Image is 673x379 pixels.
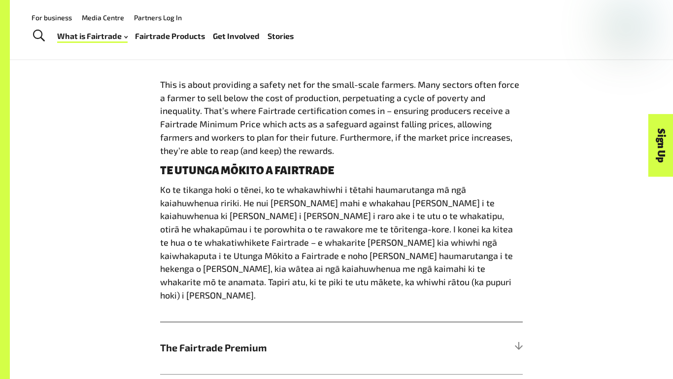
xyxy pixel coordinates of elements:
[268,29,294,43] a: Stories
[160,341,432,355] span: The Fairtrade Premium
[82,13,124,22] a: Media Centre
[27,24,51,48] a: Toggle Search
[160,183,523,302] p: Ko te tikanga hoki o tēnei, ko te whakawhiwhi i tētahi haumarutanga mā ngā kaiahuwhenua ririki. H...
[57,29,128,43] a: What is Fairtrade
[160,79,519,156] span: This is about providing a safety net for the small-scale farmers. Many sectors often force a farm...
[134,13,182,22] a: Partners Log In
[135,29,205,43] a: Fairtrade Products
[32,13,72,22] a: For business
[607,9,645,50] img: Fairtrade Australia New Zealand logo
[160,165,523,177] h4: TE UTUNGA MŌKITO A FAIRTRADE
[213,29,260,43] a: Get Involved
